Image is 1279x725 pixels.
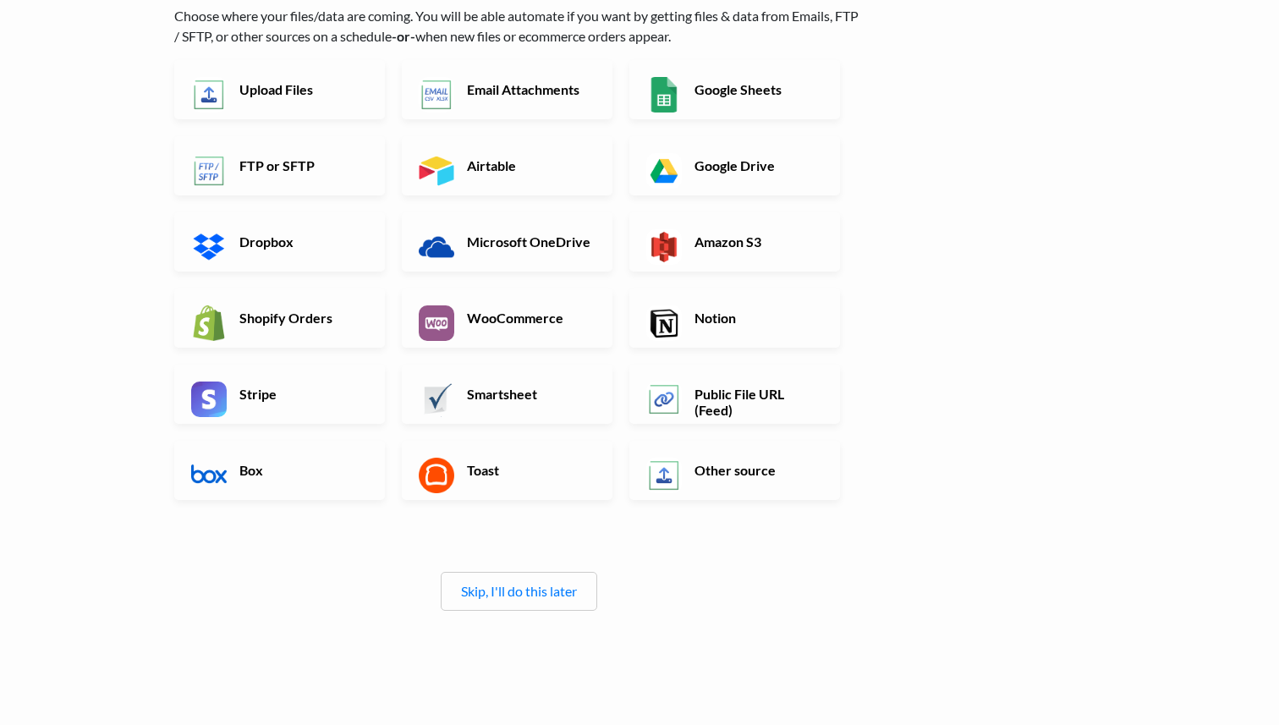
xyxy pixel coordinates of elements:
img: Dropbox App & API [191,229,227,265]
h6: Notion [690,310,823,326]
a: Notion [629,288,840,348]
img: Upload Files App & API [191,77,227,113]
h6: Toast [463,462,596,478]
h6: Google Drive [690,157,823,173]
a: FTP or SFTP [174,136,385,195]
a: Shopify Orders [174,288,385,348]
img: Box App & API [191,458,227,493]
h6: Dropbox [235,233,368,250]
a: Email Attachments [402,60,612,119]
h6: FTP or SFTP [235,157,368,173]
h6: Google Sheets [690,81,823,97]
img: Toast App & API [419,458,454,493]
img: Airtable App & API [419,153,454,189]
h6: Email Attachments [463,81,596,97]
a: Google Drive [629,136,840,195]
h6: Microsoft OneDrive [463,233,596,250]
h6: Upload Files [235,81,368,97]
img: Public File URL App & API [646,382,682,417]
a: Smartsheet [402,365,612,424]
b: -or- [392,28,415,44]
h6: Shopify Orders [235,310,368,326]
h6: WooCommerce [463,310,596,326]
a: Toast [402,441,612,500]
a: Box [174,441,385,500]
h6: Stripe [235,386,368,402]
a: Other source [629,441,840,500]
h6: Other source [690,462,823,478]
img: Notion App & API [646,305,682,341]
a: Skip, I'll do this later [461,583,577,599]
a: Airtable [402,136,612,195]
h6: Amazon S3 [690,233,823,250]
img: Stripe App & API [191,382,227,417]
h6: Public File URL (Feed) [690,386,823,418]
img: Amazon S3 App & API [646,229,682,265]
p: Choose where your files/data are coming. You will be able automate if you want by getting files &... [174,6,864,47]
img: FTP or SFTP App & API [191,153,227,189]
a: Amazon S3 [629,212,840,272]
img: Shopify App & API [191,305,227,341]
img: Google Sheets App & API [646,77,682,113]
a: Stripe [174,365,385,424]
h6: Smartsheet [463,386,596,402]
a: WooCommerce [402,288,612,348]
img: WooCommerce App & API [419,305,454,341]
a: Upload Files [174,60,385,119]
a: Microsoft OneDrive [402,212,612,272]
img: Google Drive App & API [646,153,682,189]
img: Email New CSV or XLSX File App & API [419,77,454,113]
img: Smartsheet App & API [419,382,454,417]
h6: Box [235,462,368,478]
a: Google Sheets [629,60,840,119]
img: Microsoft OneDrive App & API [419,229,454,265]
a: Dropbox [174,212,385,272]
h6: Airtable [463,157,596,173]
a: Public File URL (Feed) [629,365,840,424]
img: Other Source App & API [646,458,682,493]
